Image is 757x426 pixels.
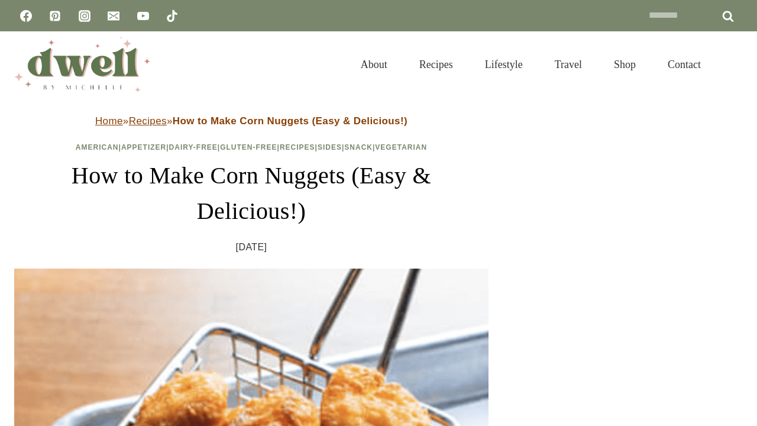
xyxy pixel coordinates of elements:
a: Lifestyle [469,44,539,85]
a: Travel [539,44,598,85]
a: YouTube [131,4,155,28]
a: Shop [598,44,652,85]
a: Pinterest [43,4,67,28]
a: Instagram [73,4,96,28]
nav: Primary Navigation [345,44,717,85]
a: Snack [344,143,373,151]
a: TikTok [160,4,184,28]
a: Gluten-Free [220,143,277,151]
strong: How to Make Corn Nuggets (Easy & Delicious!) [173,115,407,127]
h1: How to Make Corn Nuggets (Easy & Delicious!) [14,158,489,229]
a: About [345,44,403,85]
a: Recipes [403,44,469,85]
a: Recipes [129,115,167,127]
a: Appetizer [121,143,166,151]
a: American [76,143,119,151]
a: Facebook [14,4,38,28]
button: View Search Form [723,54,743,75]
span: | | | | | | | [76,143,427,151]
a: Home [95,115,123,127]
a: Dairy-Free [169,143,218,151]
span: » » [95,115,407,127]
a: Contact [652,44,717,85]
a: Email [102,4,125,28]
a: Vegetarian [375,143,427,151]
a: Sides [318,143,342,151]
time: [DATE] [236,238,267,256]
img: DWELL by michelle [14,37,150,92]
a: Recipes [280,143,315,151]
